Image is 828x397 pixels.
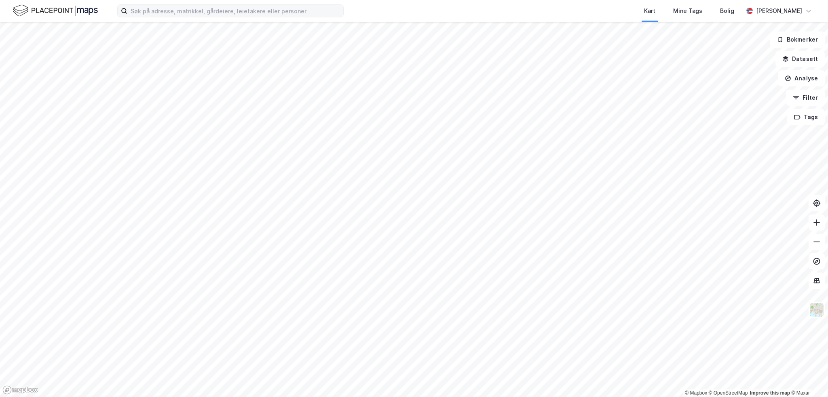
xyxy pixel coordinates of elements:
[13,4,98,18] img: logo.f888ab2527a4732fd821a326f86c7f29.svg
[788,358,828,397] iframe: Chat Widget
[644,6,655,16] div: Kart
[673,6,702,16] div: Mine Tags
[720,6,734,16] div: Bolig
[756,6,802,16] div: [PERSON_NAME]
[127,5,343,17] input: Søk på adresse, matrikkel, gårdeiere, leietakere eller personer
